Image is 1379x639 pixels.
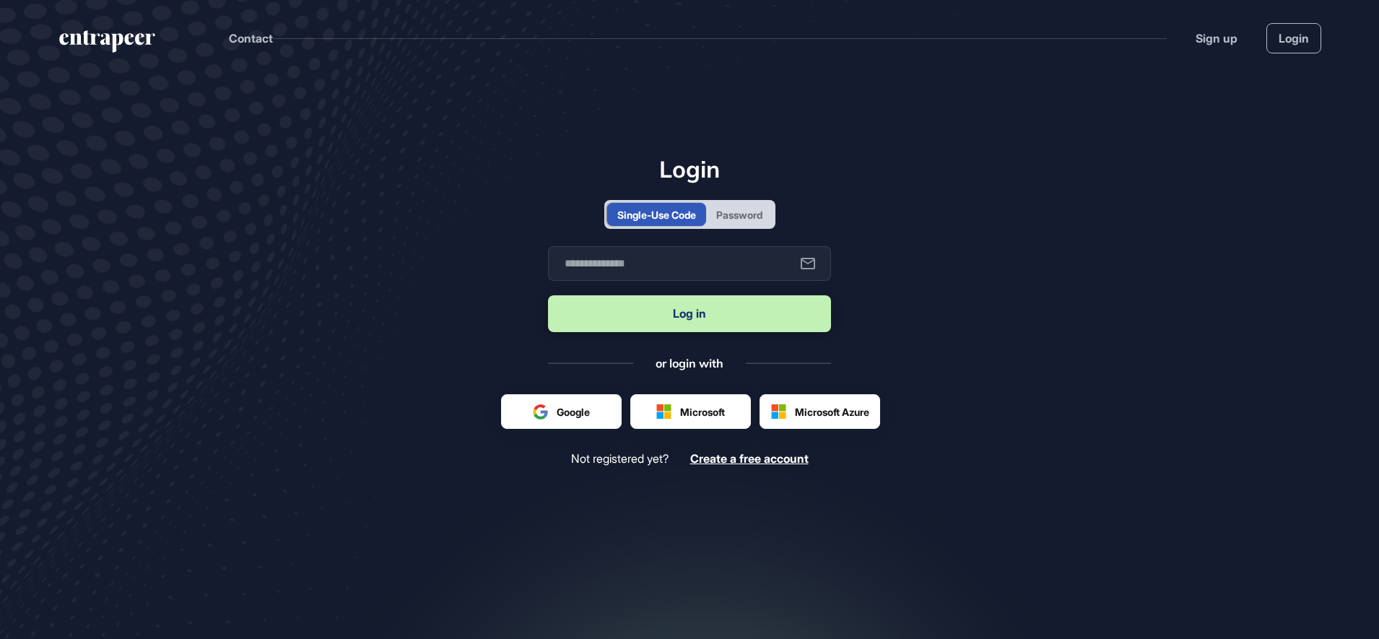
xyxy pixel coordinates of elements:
[716,207,762,222] div: Password
[58,30,157,58] a: entrapeer-logo
[617,207,696,222] div: Single-Use Code
[229,29,273,48] button: Contact
[690,451,809,466] span: Create a free account
[1196,30,1237,47] a: Sign up
[656,355,723,371] div: or login with
[690,452,809,466] a: Create a free account
[1266,23,1321,53] a: Login
[548,155,831,183] h1: Login
[548,295,831,332] button: Log in
[571,452,669,466] span: Not registered yet?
